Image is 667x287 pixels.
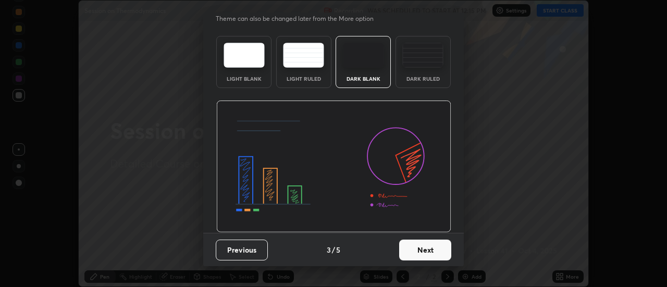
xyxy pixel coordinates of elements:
img: darkTheme.f0cc69e5.svg [343,43,384,68]
h4: 3 [327,244,331,255]
div: Light Blank [223,76,265,81]
h4: 5 [336,244,340,255]
button: Previous [216,240,268,260]
div: Dark Ruled [402,76,444,81]
img: darkThemeBanner.d06ce4a2.svg [216,101,451,233]
img: darkRuledTheme.de295e13.svg [402,43,443,68]
img: lightTheme.e5ed3b09.svg [224,43,265,68]
div: Light Ruled [283,76,325,81]
p: Theme can also be changed later from the More option [216,14,385,23]
h4: / [332,244,335,255]
button: Next [399,240,451,260]
div: Dark Blank [342,76,384,81]
img: lightRuledTheme.5fabf969.svg [283,43,324,68]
